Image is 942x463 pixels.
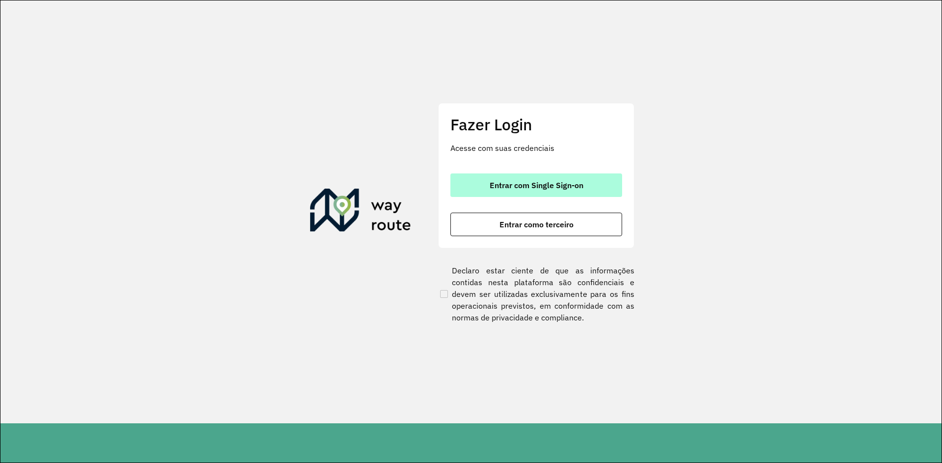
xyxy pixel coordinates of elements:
button: button [450,173,622,197]
label: Declaro estar ciente de que as informações contidas nesta plataforma são confidenciais e devem se... [438,265,634,323]
button: button [450,213,622,236]
span: Entrar com Single Sign-on [490,181,583,189]
h2: Fazer Login [450,115,622,134]
img: Roteirizador AmbevTech [310,189,411,236]
p: Acesse com suas credenciais [450,142,622,154]
span: Entrar como terceiro [499,220,574,228]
